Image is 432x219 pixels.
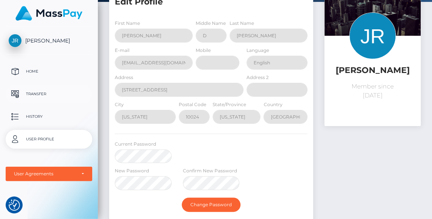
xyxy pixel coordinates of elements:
p: Member since [DATE] [330,82,415,100]
button: Consent Preferences [9,199,20,211]
span: [PERSON_NAME] [6,37,92,44]
button: Change Password [182,198,240,212]
label: Address [115,74,133,81]
a: Transfer [6,85,92,103]
img: MassPay [15,6,82,21]
p: Home [9,66,89,77]
label: Confirm New Password [183,167,237,174]
label: New Password [115,167,149,174]
label: Country [263,101,282,108]
p: Transfer [9,88,89,100]
a: User Profile [6,130,92,149]
label: State/Province [213,101,246,108]
a: History [6,107,92,126]
label: Language [246,47,269,54]
label: First Name [115,20,140,27]
p: User Profile [9,134,89,145]
label: Address 2 [246,74,269,81]
label: Middle Name [196,20,226,27]
button: User Agreements [6,167,92,181]
label: Mobile [196,47,211,54]
label: Current Password [115,141,156,148]
label: Postal Code [179,101,206,108]
h5: [PERSON_NAME] [330,65,415,76]
img: Revisit consent button [9,199,20,211]
div: User Agreements [14,171,76,177]
label: City [115,101,124,108]
p: History [9,111,89,122]
label: Last Name [230,20,254,27]
a: Home [6,62,92,81]
label: E-mail [115,47,129,54]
